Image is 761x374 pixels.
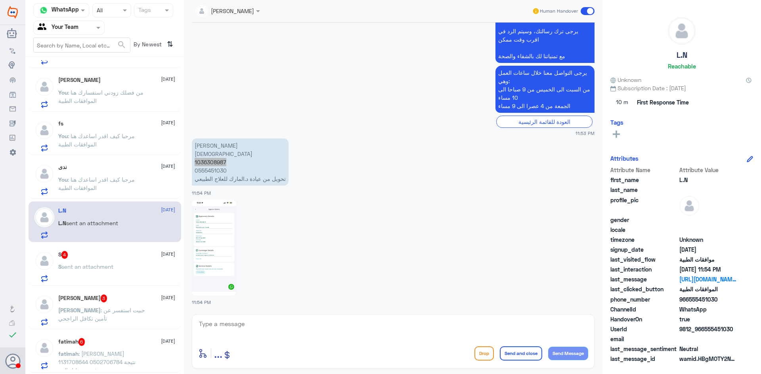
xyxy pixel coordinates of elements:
[610,265,678,273] span: last_interaction
[38,22,50,34] img: yourTeam.svg
[637,98,689,106] span: First Response Time
[58,350,78,357] span: fatimah
[161,338,175,345] span: [DATE]
[610,245,678,254] span: signup_date
[34,77,54,97] img: defaultAdmin.png
[610,216,678,224] span: gender
[58,176,135,191] span: : مرحبا كيف اقدر اساعدك هنا الموافقات الطبية
[101,294,107,302] span: 3
[610,84,753,92] span: Subscription Date : [DATE]
[679,176,737,184] span: L.N
[610,166,678,174] span: Attribute Name
[610,305,678,313] span: ChannelId
[679,166,737,174] span: Attribute Value
[117,38,126,51] button: search
[500,346,542,361] button: Send and close
[58,176,68,183] span: You
[58,133,135,148] span: : مرحبا كيف اقدر اساعدك هنا الموافقات الطبية
[610,186,678,194] span: last_name
[214,346,222,360] span: ...
[610,325,678,333] span: UserId
[610,226,678,234] span: locale
[192,190,211,196] span: 11:54 PM
[610,176,678,184] span: first_name
[610,285,678,293] span: last_clicked_button
[679,226,737,234] span: null
[668,63,696,70] h6: Reachable
[61,263,113,270] span: sent an attachment
[610,295,678,304] span: phone_number
[58,263,61,270] span: S
[58,133,68,139] span: You
[548,347,588,360] button: Send Message
[474,346,494,361] button: Drop
[610,119,623,126] h6: Tags
[34,38,130,52] input: Search by Name, Local etc…
[34,207,54,227] img: defaultAdmin.png
[610,255,678,264] span: last_visited_flow
[679,265,737,273] span: 2025-09-28T20:54:16.489Z
[161,76,175,83] span: [DATE]
[610,95,634,110] span: 10 m
[679,245,737,254] span: 2025-09-28T20:52:49.234Z
[34,338,54,358] img: defaultAdmin.png
[679,325,737,333] span: 9812_966555451030
[78,338,85,346] span: 6
[58,307,101,313] span: [PERSON_NAME]
[610,235,678,244] span: timezone
[610,335,678,343] span: email
[610,155,639,162] h6: Attributes
[58,89,143,104] span: : من فضلك زودني استفسارك هنا الموافقات الطبية
[34,164,54,184] img: defaultAdmin.png
[668,17,695,44] img: defaultAdmin.png
[610,196,678,214] span: profile_pic
[117,40,126,49] span: search
[58,338,85,346] h5: fatimah
[679,255,737,264] span: موافقات الطبية
[610,275,678,283] span: last_message
[34,120,54,140] img: defaultAdmin.png
[58,307,145,322] span: : ‏حبيت استفسر عن تأمين تكافل الراجحي
[161,206,175,213] span: [DATE]
[679,335,737,343] span: null
[679,355,737,363] span: wamid.HBgMOTY2NTU1NDUxMDMwFQIAEhgUM0FCRjhENDNBRTY3Q0RBMUI0MTAA
[38,4,50,16] img: whatsapp.png
[679,315,737,323] span: true
[8,6,18,19] img: Widebot Logo
[130,38,164,53] span: By Newest
[495,66,595,113] p: 28/9/2025, 11:53 PM
[61,251,68,259] span: 4
[161,294,175,301] span: [DATE]
[8,330,17,340] i: check
[161,119,175,126] span: [DATE]
[679,345,737,353] span: 0
[576,130,595,137] span: 11:53 PM
[58,77,101,84] h5: Fatimah Alkhalaf
[58,120,63,127] h5: fs
[192,300,211,305] span: 11:54 PM
[66,220,118,226] span: sent an attachment
[679,295,737,304] span: 966555451030
[679,305,737,313] span: 2
[192,139,289,186] p: 28/9/2025, 11:54 PM
[58,207,66,214] h5: L.N
[161,251,175,258] span: [DATE]
[58,220,66,226] span: L.N
[496,116,593,128] div: العودة للقائمة الرئيسية
[679,275,737,283] a: [URL][DOMAIN_NAME]
[137,6,151,16] div: Tags
[58,350,136,374] span: : [PERSON_NAME] 1131708644 0502706784 نتيجة فحص تحليل الدم
[679,285,737,293] span: الموافقات الطبية
[58,89,68,96] span: You
[161,163,175,170] span: [DATE]
[679,235,737,244] span: Unknown
[58,294,107,302] h5: ibrahim alansari
[610,315,678,323] span: HandoverOn
[58,164,67,171] h5: ندى
[5,353,20,368] button: Avatar
[167,38,173,51] i: ⇅
[540,8,578,15] span: Human Handover
[610,355,678,363] span: last_message_id
[58,251,68,259] h5: S
[679,196,699,216] img: defaultAdmin.png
